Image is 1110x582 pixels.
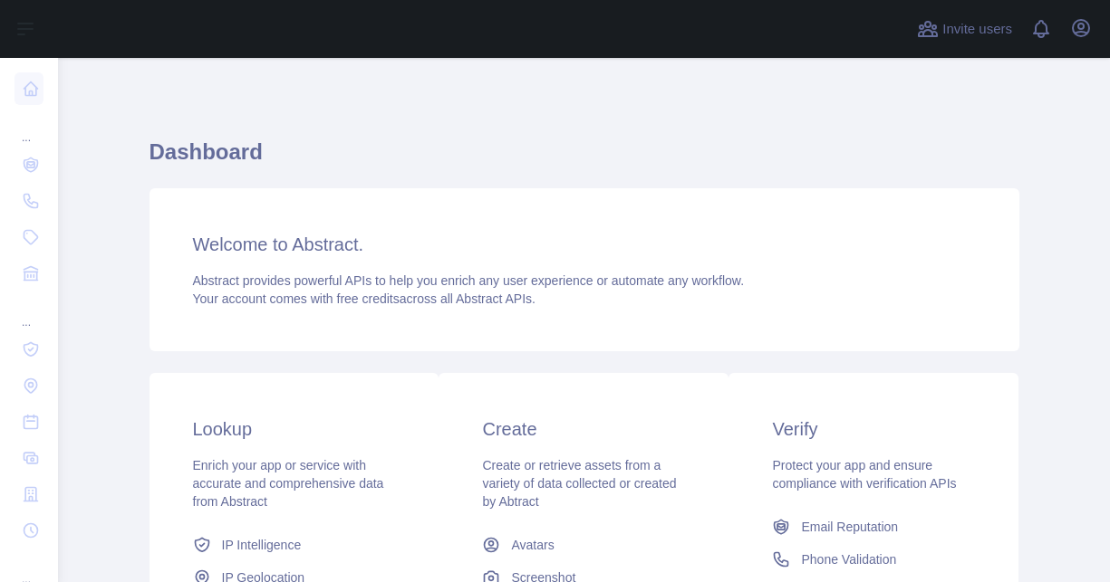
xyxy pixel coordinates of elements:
[942,19,1012,40] span: Invite users
[801,518,898,536] span: Email Reputation
[913,14,1016,43] button: Invite users
[14,109,43,145] div: ...
[801,550,896,568] span: Phone Validation
[482,416,685,442] h3: Create
[482,458,676,509] span: Create or retrieve assets from a variety of data collected or created by Abtract
[337,291,400,306] span: free credits
[765,543,982,576] a: Phone Validation
[511,536,554,554] span: Avatars
[193,291,536,306] span: Your account comes with across all Abstract APIs.
[772,458,956,491] span: Protect your app and ensure compliance with verification APIs
[186,529,403,561] a: IP Intelligence
[193,232,976,257] h3: Welcome to Abstract.
[475,529,692,561] a: Avatars
[772,416,975,442] h3: Verify
[150,138,1019,181] h1: Dashboard
[222,536,302,554] span: IP Intelligence
[193,458,384,509] span: Enrich your app or service with accurate and comprehensive data from Abstract
[765,510,982,543] a: Email Reputation
[193,416,396,442] h3: Lookup
[193,273,745,288] span: Abstract provides powerful APIs to help you enrich any user experience or automate any workflow.
[14,293,43,329] div: ...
